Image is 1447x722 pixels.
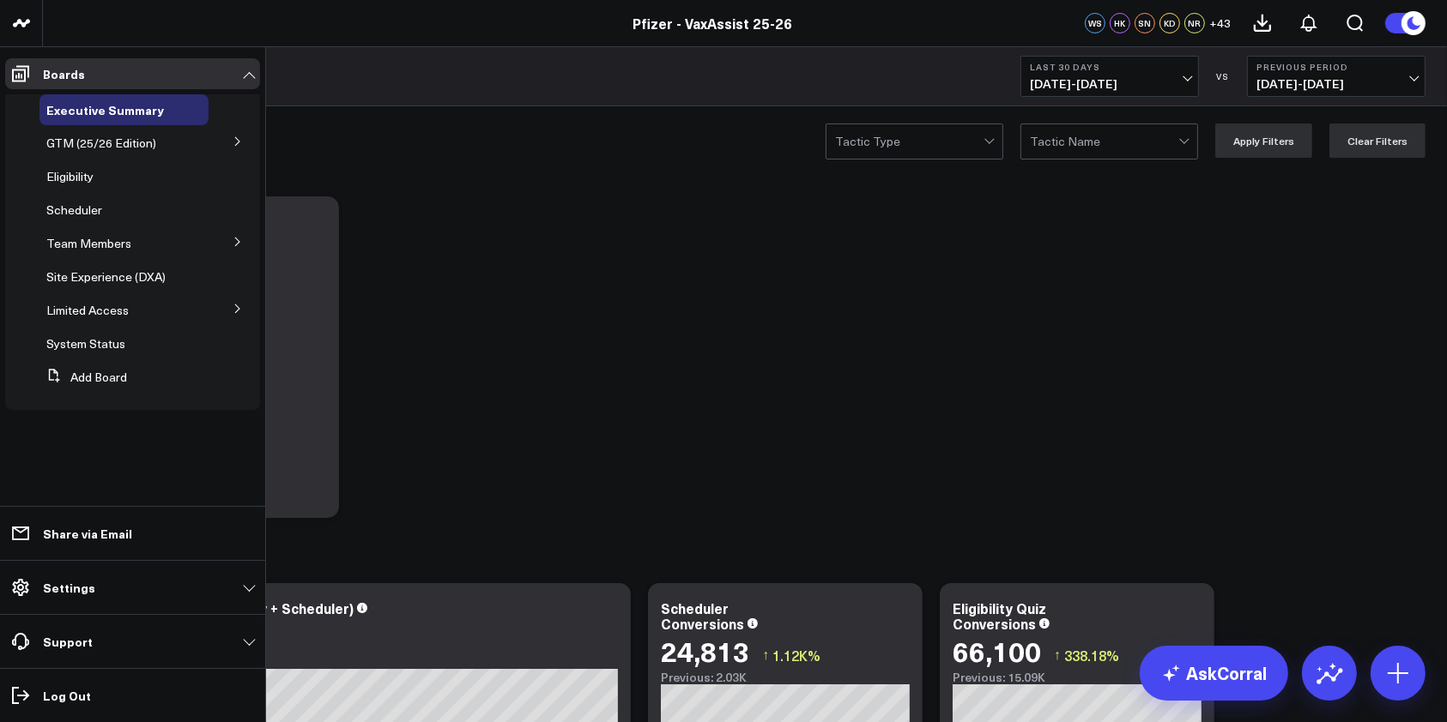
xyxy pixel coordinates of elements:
[1159,13,1180,33] div: KD
[1054,644,1061,666] span: ↑
[1030,77,1190,91] span: [DATE] - [DATE]
[633,14,793,33] a: Pfizer - VaxAssist 25-26
[1256,62,1416,72] b: Previous Period
[1030,62,1190,72] b: Last 30 Days
[46,101,164,118] span: Executive Summary
[661,635,749,666] div: 24,813
[1020,56,1199,97] button: Last 30 Days[DATE]-[DATE]
[46,268,166,285] span: Site Experience (DXA)
[1140,646,1288,701] a: AskCorral
[46,302,129,318] span: Limited Access
[46,235,131,251] span: Team Members
[1256,77,1416,91] span: [DATE] - [DATE]
[46,135,156,151] span: GTM (25/26 Edition)
[39,362,127,393] button: Add Board
[46,202,102,218] span: Scheduler
[46,335,125,352] span: System Status
[5,680,260,711] a: Log Out
[46,237,131,250] a: Team Members
[46,203,102,217] a: Scheduler
[1064,646,1119,665] span: 338.18%
[46,270,166,284] a: Site Experience (DXA)
[1208,71,1238,81] div: VS
[661,599,744,633] div: Scheduler Conversions
[1329,123,1426,158] button: Clear Filters
[772,646,820,665] span: 1.12K%
[1209,17,1231,29] span: + 43
[1110,13,1130,33] div: HK
[1085,13,1105,33] div: WS
[953,671,1202,684] div: Previous: 15.09K
[46,337,125,351] a: System Status
[43,689,91,702] p: Log Out
[46,168,94,184] span: Eligibility
[953,599,1046,633] div: Eligibility Quiz Conversions
[46,103,164,117] a: Executive Summary
[43,581,95,594] p: Settings
[43,526,132,540] p: Share via Email
[46,170,94,184] a: Eligibility
[1135,13,1155,33] div: SN
[1184,13,1205,33] div: NR
[1209,13,1231,33] button: +43
[43,67,85,81] p: Boards
[953,635,1041,666] div: 66,100
[46,304,129,317] a: Limited Access
[661,671,910,684] div: Previous: 2.03K
[46,136,156,150] a: GTM (25/26 Edition)
[1215,123,1312,158] button: Apply Filters
[43,635,93,648] p: Support
[77,655,618,669] div: Previous: 17.11K
[1247,56,1426,97] button: Previous Period[DATE]-[DATE]
[762,644,769,666] span: ↑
